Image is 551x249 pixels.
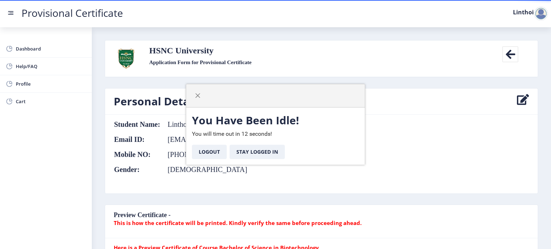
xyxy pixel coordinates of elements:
[114,135,160,143] th: Email ID:
[114,94,201,109] h3: Personal Details
[513,9,534,15] label: Linthoi
[105,205,538,238] nb-card-header: Preview Certificate -
[114,150,160,158] th: Mobile NO:
[114,46,138,71] img: hsnc.png
[16,44,86,53] span: Dashboard
[149,58,251,67] label: Application Form for Provisional Certificate
[192,113,359,128] h3: You Have Been Idle!
[230,145,285,159] button: Stay Logged In
[186,107,365,165] div: You will time out in 12 seconds!
[14,9,130,17] a: Provisional Certificate
[502,46,518,62] i: Back
[160,150,348,158] td: [PHONE_NUMBER]
[114,166,160,173] th: Gender:
[160,166,348,173] td: [DEMOGRAPHIC_DATA]
[160,135,348,143] td: [EMAIL_ADDRESS][PERSON_NAME][DOMAIN_NAME]
[16,80,86,88] span: Profile
[192,145,227,159] button: Logout
[16,62,86,71] span: Help/FAQ
[149,46,213,55] label: HSNC University
[16,97,86,106] span: Cart
[114,219,362,226] b: This is how the certificate will be printed. Kindly verify the same before proceeding ahead.
[160,120,348,128] td: Linthoi [PERSON_NAME]
[114,120,160,128] th: Student Name:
